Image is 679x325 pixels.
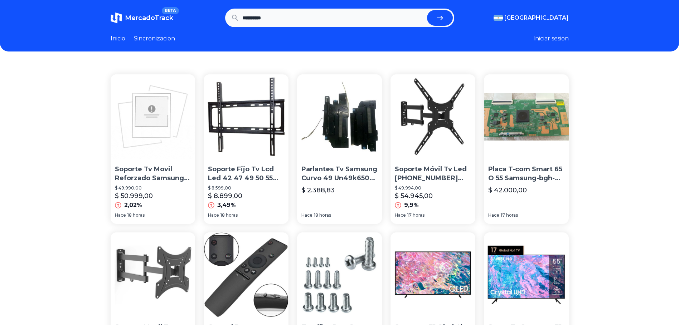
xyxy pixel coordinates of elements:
span: Hace [208,212,219,218]
a: Parlantes Tv Samsung Curvo 49 Un49k6500 - 55 Un55k6500Parlantes Tv Samsung Curvo 49 Un49k6500 - 5... [297,74,382,224]
img: Soporte Fijo Tv Lcd Led 42 47 49 50 55 Cs4040 Samsung Sony [204,74,288,159]
img: Soporte Móvil Tv Led 32 40 43 49 50 55 Brazo Doble Samsung [391,74,475,159]
img: Argentina [494,15,503,21]
img: Tornillos Para Smart Tv Samsung 32 A 55 Pulgadas Kit X 12 Un [297,232,382,317]
p: Parlantes Tv Samsung Curvo 49 Un49k6500 - 55 Un55k6500 [301,165,378,183]
p: Soporte Tv Movil Reforzado Samsung 47 50 55 60 Cs81 [115,165,191,183]
p: 2,02% [124,201,142,210]
img: MercadoTrack [111,12,122,24]
span: Hace [115,212,126,218]
img: Soporte Movil Tv Samsung Serie 7 Hasta 55 30kg [111,232,195,317]
span: Hace [488,212,499,218]
span: [GEOGRAPHIC_DATA] [504,14,569,22]
img: Smart Tv Samsung 55 Un55cu7000gczb Led 4k [484,232,569,317]
span: 18 horas [220,212,238,218]
img: Samsung 55 Qled 4k Q65b Qn55q65bagczb Negro [391,232,475,317]
a: Inicio [111,34,125,43]
p: Soporte Móvil Tv Led [PHONE_NUMBER] Brazo Doble Samsung [395,165,471,183]
button: [GEOGRAPHIC_DATA] [494,14,569,22]
p: $ 54.945,00 [395,191,433,201]
p: $ 8.599,00 [208,185,284,191]
span: 18 horas [314,212,331,218]
span: 17 horas [407,212,425,218]
p: $ 8.899,00 [208,191,242,201]
a: Placa T-com Smart 65 O 55 Samsung-bgh-top House-tcl.Placa T-com Smart 65 O 55 Samsung-bgh-top Hou... [484,74,569,224]
a: Soporte Fijo Tv Lcd Led 42 47 49 50 55 Cs4040 Samsung SonySoporte Fijo Tv Lcd Led 42 47 49 50 55 ... [204,74,288,224]
a: Soporte Tv Movil Reforzado Samsung 47 50 55 60 Cs81Soporte Tv Movil Reforzado Samsung 47 50 55 60... [111,74,195,224]
img: Placa T-com Smart 65 O 55 Samsung-bgh-top House-tcl. [484,74,569,159]
p: $ 49.994,00 [395,185,471,191]
p: $ 2.388,83 [301,185,335,195]
button: Iniciar sesion [533,34,569,43]
span: BETA [162,7,179,14]
img: Soporte Tv Movil Reforzado Samsung 47 50 55 60 Cs81 [111,74,195,159]
p: Soporte Fijo Tv Lcd Led 42 47 49 50 55 Cs4040 Samsung Sony [208,165,284,183]
p: $ 49.990,00 [115,185,191,191]
p: Placa T-com Smart 65 O 55 Samsung-bgh-top House-tcl. [488,165,564,183]
span: 18 horas [127,212,145,218]
p: $ 42.000,00 [488,185,527,195]
span: MercadoTrack [125,14,173,22]
p: $ 50.999,00 [115,191,153,201]
span: Hace [301,212,312,218]
img: Parlantes Tv Samsung Curvo 49 Un49k6500 - 55 Un55k6500 [297,74,382,159]
a: Sincronizacion [134,34,175,43]
img: Control Remoto Un55ku6300g Para Samsung Bn6805050 55 Smart [204,232,288,317]
span: 17 horas [501,212,518,218]
p: 9,9% [404,201,419,210]
span: Hace [395,212,406,218]
p: 3,49% [217,201,236,210]
a: MercadoTrackBETA [111,12,173,24]
a: Soporte Móvil Tv Led 32 40 43 49 50 55 Brazo Doble SamsungSoporte Móvil Tv Led [PHONE_NUMBER] Bra... [391,74,475,224]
